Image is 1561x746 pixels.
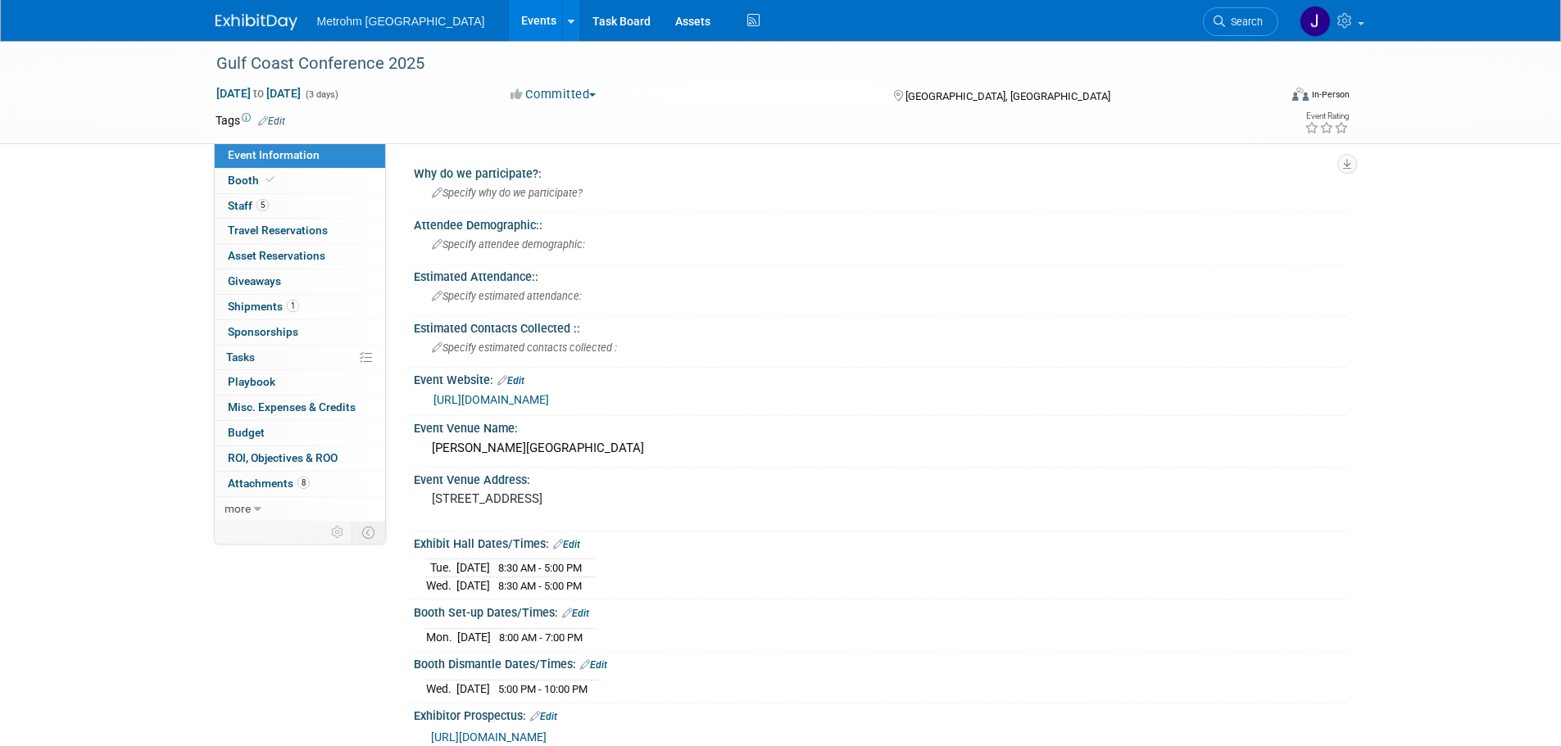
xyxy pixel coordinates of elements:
span: Misc. Expenses & Credits [228,400,356,414]
span: Attachments [228,477,310,490]
span: Staff [228,199,269,212]
a: more [215,497,385,522]
div: [PERSON_NAME][GEOGRAPHIC_DATA] [426,436,1334,461]
span: Specify estimated contacts collected : [432,341,617,354]
a: Giveaways [215,269,385,294]
span: Metrohm [GEOGRAPHIC_DATA] [317,15,485,28]
span: 8:00 AM - 7:00 PM [499,631,583,644]
img: Format-Inperson.png [1292,88,1309,101]
a: Edit [258,115,285,127]
td: Personalize Event Tab Strip [324,522,352,543]
img: ExhibitDay [216,14,297,30]
a: Asset Reservations [215,244,385,269]
a: Booth [215,169,385,193]
a: Edit [497,375,524,387]
div: Why do we participate?: [414,161,1346,182]
div: Gulf Coast Conference 2025 [211,49,1254,79]
a: Shipments1 [215,295,385,319]
span: Search [1225,16,1263,28]
div: Estimated Contacts Collected :: [414,316,1346,337]
a: Edit [530,711,557,722]
a: Event Information [215,143,385,168]
span: Specify attendee demographic: [432,238,585,251]
td: Mon. [426,628,457,645]
span: ROI, Objectives & ROO [228,451,338,464]
span: Playbook [228,375,275,388]
span: to [251,87,266,100]
span: 8:30 AM - 5:00 PM [498,580,582,592]
td: [DATE] [456,576,490,594]
a: Staff5 [215,194,385,219]
div: Booth Dismantle Dates/Times: [414,652,1346,673]
span: Specify estimated attendance: [432,290,582,302]
span: Giveaways [228,274,281,287]
img: Joanne Yam [1300,6,1331,37]
div: Event Format [1182,85,1350,110]
span: Booth [228,174,278,187]
a: Tasks [215,346,385,370]
span: 5:00 PM - 10:00 PM [498,683,588,695]
a: Sponsorships [215,320,385,345]
span: Sponsorships [228,325,298,338]
a: Edit [580,659,607,671]
span: Travel Reservations [228,224,328,237]
button: Committed [505,86,602,103]
a: ROI, Objectives & ROO [215,446,385,471]
span: Specify why do we participate? [432,187,583,199]
a: Travel Reservations [215,219,385,243]
span: 8 [297,477,310,489]
div: Attendee Demographic:: [414,213,1346,233]
div: Exhibit Hall Dates/Times: [414,531,1346,553]
td: Toggle Event Tabs [352,522,385,543]
div: Event Rating [1305,112,1349,120]
td: Tue. [426,559,456,577]
span: (3 days) [304,89,338,100]
a: [URL][DOMAIN_NAME] [431,730,547,744]
span: 8:30 AM - 5:00 PM [498,562,582,574]
span: [GEOGRAPHIC_DATA], [GEOGRAPHIC_DATA] [905,90,1110,102]
span: [DATE] [DATE] [216,86,302,101]
div: In-Person [1311,88,1350,101]
div: Event Venue Address: [414,468,1346,488]
pre: [STREET_ADDRESS] [432,491,784,506]
td: [DATE] [456,559,490,577]
a: Edit [553,539,580,550]
a: Playbook [215,370,385,395]
div: Event Website: [414,368,1346,389]
span: Shipments [228,300,299,313]
a: Edit [562,608,589,619]
a: Misc. Expenses & Credits [215,396,385,420]
div: Estimated Attendance:: [414,264,1346,285]
td: Tags [216,112,285,129]
div: Exhibitor Prospectus: [414,703,1346,725]
i: Booth reservation complete [266,175,275,184]
span: Budget [228,426,265,439]
td: [DATE] [456,680,490,697]
div: Event Venue Name: [414,416,1346,436]
span: more [225,502,251,515]
span: Tasks [226,350,255,364]
a: [URL][DOMAIN_NAME] [433,393,549,406]
span: Asset Reservations [228,249,325,262]
a: Budget [215,421,385,445]
a: Attachments8 [215,472,385,496]
span: 5 [256,199,269,211]
div: Booth Set-up Dates/Times: [414,600,1346,622]
a: Search [1203,7,1278,36]
td: Wed. [426,680,456,697]
td: [DATE] [457,628,491,645]
td: Wed. [426,576,456,594]
span: Event Information [228,148,320,161]
span: 1 [287,300,299,312]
